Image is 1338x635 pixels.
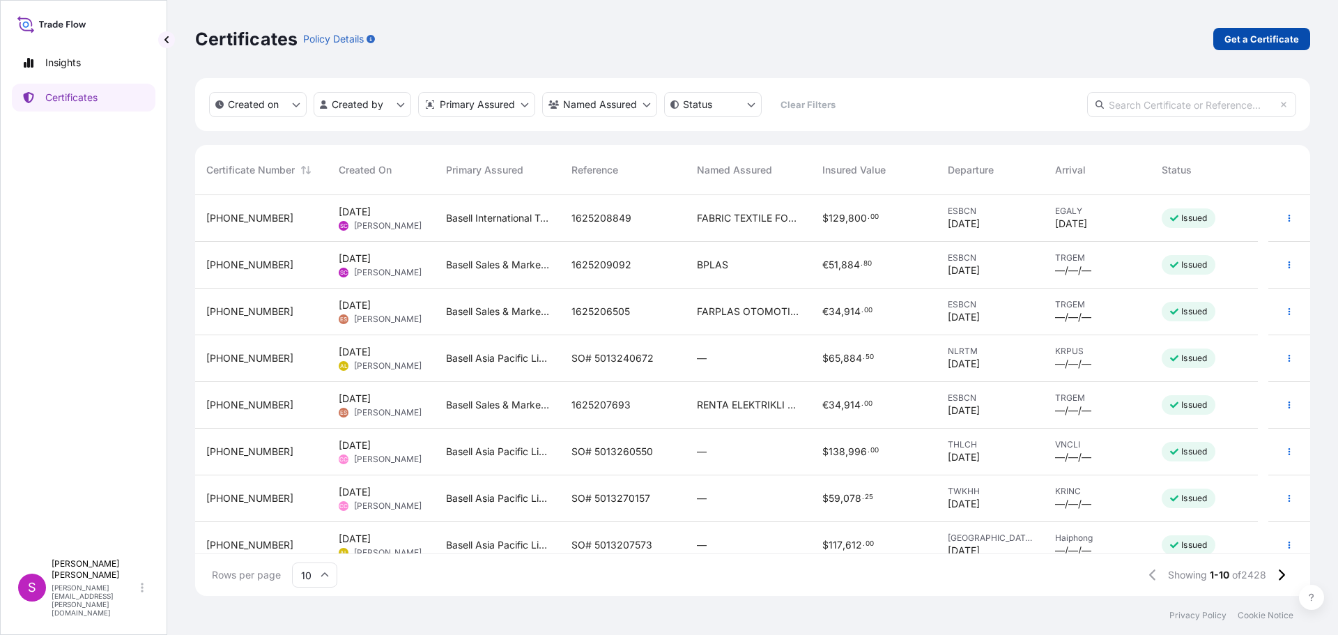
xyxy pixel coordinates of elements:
span: € [822,307,829,316]
span: TRGEM [1055,252,1140,263]
span: , [840,494,843,503]
span: ESBCN [948,299,1033,310]
span: Basell Asia Pacific Limited [446,445,549,459]
button: createdBy Filter options [314,92,411,117]
button: Clear Filters [769,93,847,116]
span: Basell Sales & Marketing BV [446,398,549,412]
span: [PHONE_NUMBER] [206,398,293,412]
span: Status [1162,163,1192,177]
span: [DATE] [339,205,371,219]
span: [PHONE_NUMBER] [206,211,293,225]
a: Cookie Notice [1238,610,1293,621]
p: Issued [1181,540,1207,551]
p: Policy Details [303,32,364,46]
span: CC [339,452,348,466]
span: , [841,400,844,410]
span: 996 [848,447,867,457]
span: Basell International Trading FZE [446,211,549,225]
span: [DATE] [339,532,371,546]
span: 078 [843,494,861,503]
span: Basell Sales & Marketing BV [446,258,549,272]
a: Privacy Policy [1169,610,1226,621]
span: ESBCN [948,206,1033,217]
span: 612 [845,540,862,550]
p: Named Assured [563,98,637,112]
span: Named Assured [697,163,772,177]
span: TRGEM [1055,392,1140,404]
span: —/—/— [1055,263,1091,277]
button: cargoOwner Filter options [542,92,657,117]
span: , [838,260,841,270]
span: —/—/— [1055,544,1091,558]
span: SC [340,266,348,280]
span: $ [822,447,829,457]
p: Primary Assured [440,98,515,112]
span: 00 [864,401,872,406]
p: Issued [1181,353,1207,364]
span: , [843,540,845,550]
span: SC [340,219,348,233]
span: 00 [864,308,872,313]
span: Primary Assured [446,163,523,177]
span: [DATE] [948,497,980,511]
button: Sort [298,162,314,178]
span: Created On [339,163,392,177]
span: 34 [829,400,841,410]
span: , [840,353,843,363]
span: Basell Sales & Marketing BV [446,305,549,319]
span: [DATE] [339,298,371,312]
span: . [861,401,863,406]
span: [DATE] [948,450,980,464]
p: Insights [45,56,81,70]
span: — [697,351,707,365]
span: —/—/— [1055,450,1091,464]
span: 00 [870,448,879,453]
span: —/—/— [1055,310,1091,324]
span: —/—/— [1055,404,1091,418]
span: — [697,445,707,459]
p: Clear Filters [780,98,836,112]
span: 25 [865,495,873,500]
span: 884 [841,260,860,270]
span: —/—/— [1055,497,1091,511]
p: Issued [1181,493,1207,504]
p: Certificates [195,28,298,50]
span: SO# 5013207573 [571,538,652,552]
span: AL [340,359,348,373]
span: [DATE] [339,392,371,406]
span: . [863,355,865,360]
span: , [841,307,844,316]
span: . [861,308,863,313]
button: certificateStatus Filter options [664,92,762,117]
span: $ [822,540,829,550]
span: 914 [844,307,861,316]
span: SO# 5013240672 [571,351,654,365]
span: . [868,215,870,220]
p: [PERSON_NAME] [PERSON_NAME] [52,558,138,581]
p: Issued [1181,446,1207,457]
p: Created on [228,98,279,112]
p: Certificates [45,91,98,105]
span: CC [339,499,348,513]
span: 00 [870,215,879,220]
span: FARPLAS OTOMOTIV A.S [697,305,800,319]
span: [PERSON_NAME] [354,267,422,278]
span: 59 [829,494,840,503]
span: RENTA ELEKTRIKLI EV ALETLERI LTD [697,398,800,412]
p: Issued [1181,399,1207,411]
span: Showing [1168,568,1207,582]
span: 51 [829,260,838,270]
span: Basell Asia Pacific Limited [446,351,549,365]
span: $ [822,213,829,223]
p: [PERSON_NAME][EMAIL_ADDRESS][PERSON_NAME][DOMAIN_NAME] [52,583,138,617]
span: [PERSON_NAME] [354,220,422,231]
span: 1625206505 [571,305,630,319]
span: [DATE] [948,357,980,371]
button: createdOn Filter options [209,92,307,117]
span: — [697,538,707,552]
span: [DATE] [948,263,980,277]
a: Certificates [12,84,155,112]
p: Issued [1181,306,1207,317]
span: [DATE] [339,438,371,452]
